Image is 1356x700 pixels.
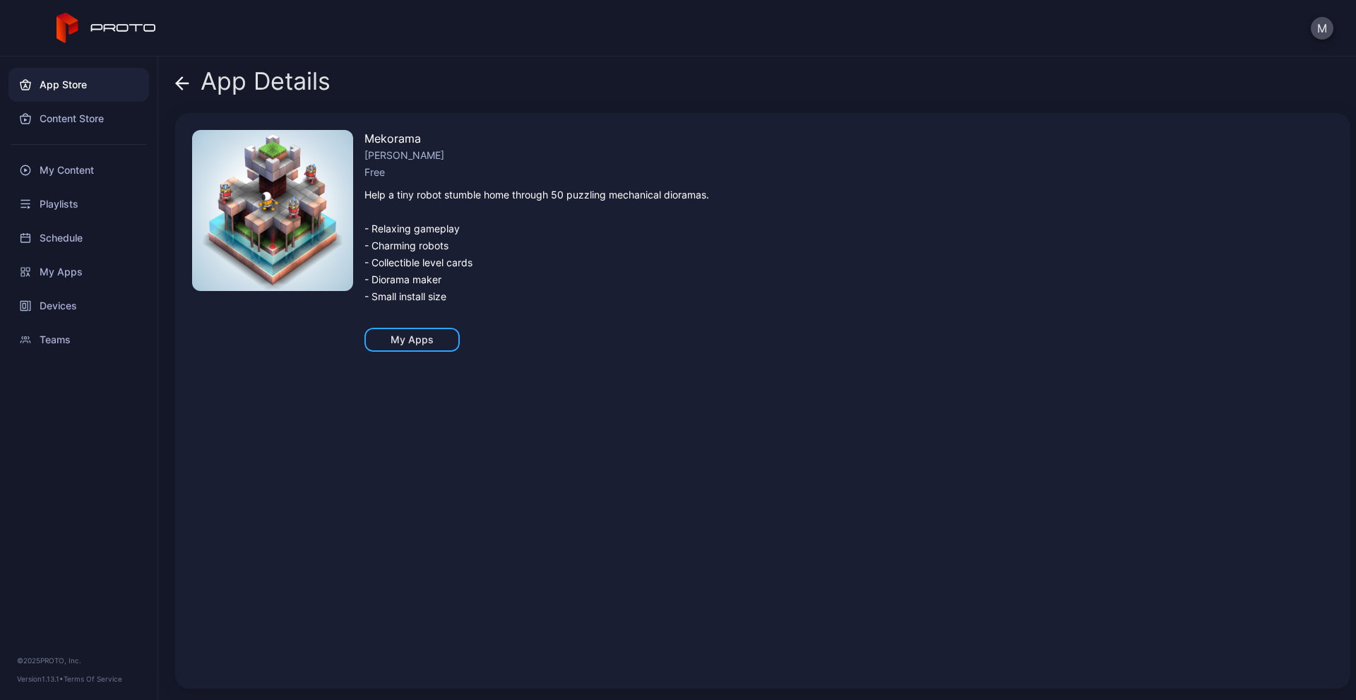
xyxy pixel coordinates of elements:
[8,221,149,255] a: Schedule
[17,655,141,666] div: © 2025 PROTO, Inc.
[8,102,149,136] a: Content Store
[8,68,149,102] a: App Store
[17,675,64,683] span: Version 1.13.1 •
[8,289,149,323] a: Devices
[364,147,709,164] div: [PERSON_NAME]
[8,323,149,357] a: Teams
[8,153,149,187] a: My Content
[364,328,460,352] button: My Apps
[364,164,709,181] div: Free
[364,130,709,147] div: Mekorama
[64,675,122,683] a: Terms Of Service
[1311,17,1333,40] button: M
[8,187,149,221] a: Playlists
[8,255,149,289] a: My Apps
[391,334,434,345] div: My Apps
[364,186,709,305] div: Help a tiny robot stumble home through 50 puzzling mechanical dioramas. - Relaxing gameplay - Cha...
[175,68,331,102] div: App Details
